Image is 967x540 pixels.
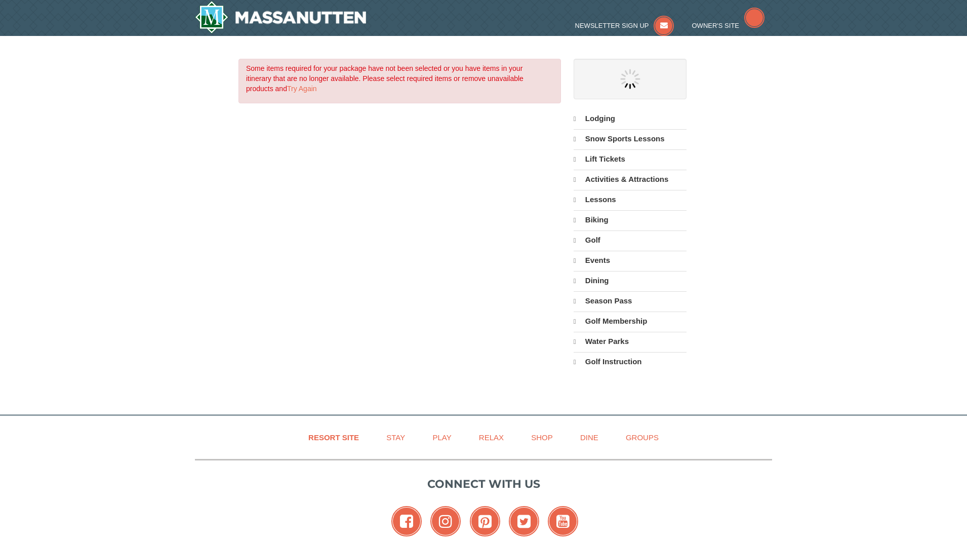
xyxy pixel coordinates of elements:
a: Play [420,426,464,449]
a: Shop [518,426,566,449]
a: Golf Instruction [574,352,687,371]
a: Activities & Attractions [574,170,687,189]
span: Newsletter Sign Up [575,22,649,29]
p: Some items required for your package have not been selected or you have items in your itinerary t... [246,63,543,94]
a: Groups [613,426,671,449]
a: Lessons [574,190,687,209]
a: Newsletter Sign Up [575,22,674,29]
a: Water Parks [574,332,687,351]
img: wait gif [620,69,640,89]
a: Events [574,251,687,270]
a: Lift Tickets [574,149,687,169]
a: Massanutten Resort [195,1,366,33]
a: Owner's Site [692,22,765,29]
a: Try Again [287,85,317,93]
a: Dining [574,271,687,290]
span: Owner's Site [692,22,740,29]
a: Snow Sports Lessons [574,129,687,148]
a: Lodging [574,109,687,128]
a: Golf Membership [574,312,687,331]
img: Massanutten Resort Logo [195,1,366,33]
a: Golf [574,230,687,250]
p: Connect with us [195,476,772,492]
a: Biking [574,210,687,229]
a: Relax [466,426,516,449]
a: Season Pass [574,291,687,311]
a: Resort Site [296,426,372,449]
a: Dine [568,426,611,449]
a: Stay [374,426,418,449]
